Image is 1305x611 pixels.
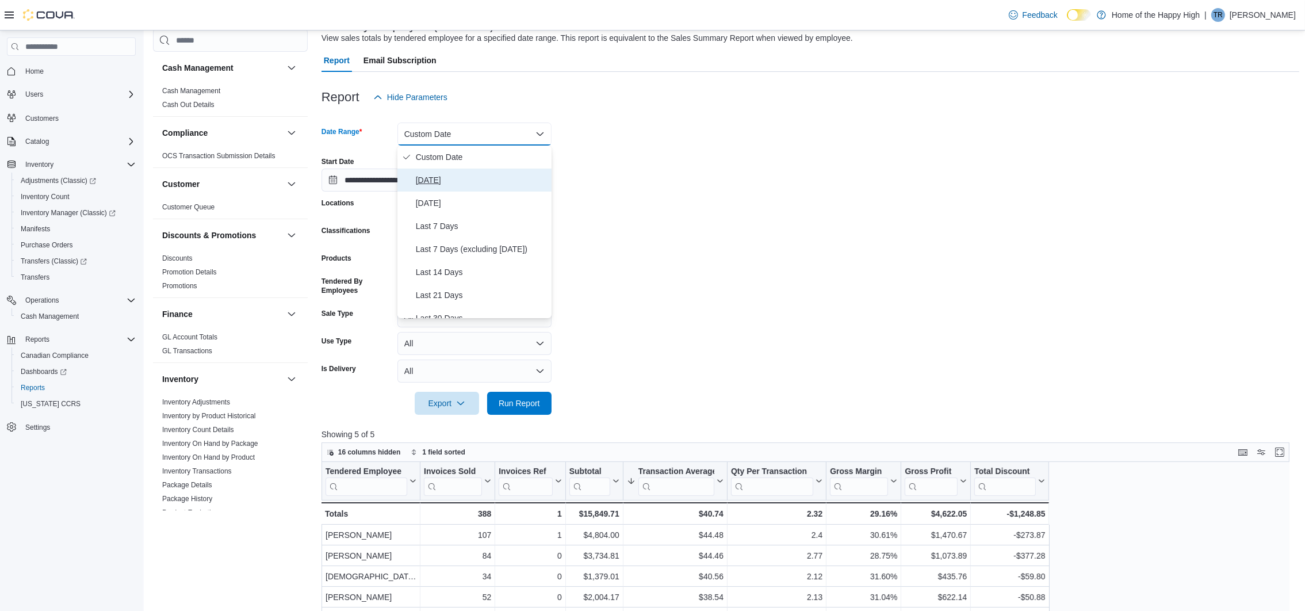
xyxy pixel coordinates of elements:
div: 2.12 [731,570,822,583]
span: Reports [21,333,136,346]
span: [US_STATE] CCRS [21,399,81,408]
a: Inventory Manager (Classic) [12,205,140,221]
span: Inventory by Product Historical [162,411,256,421]
div: 31.04% [830,590,897,604]
div: Compliance [153,149,308,167]
button: Subtotal [569,467,619,496]
a: Product Expirations [162,509,222,517]
span: TR [1214,8,1223,22]
button: Custom Date [397,123,552,146]
span: 1 field sorted [422,448,465,457]
span: Feedback [1023,9,1058,21]
button: Catalog [2,133,140,150]
span: Transfers [16,270,136,284]
h3: Finance [162,308,193,320]
div: 2.77 [731,549,822,563]
div: $622.14 [905,590,967,604]
a: Promotion Details [162,268,217,276]
button: Operations [2,292,140,308]
div: $38.54 [627,590,724,604]
div: 2.4 [731,528,822,542]
span: [DATE] [416,196,547,210]
span: Email Subscription [363,49,437,72]
span: Canadian Compliance [16,349,136,362]
a: Adjustments (Classic) [16,174,101,188]
button: Run Report [487,392,552,415]
div: Gross Margin [830,467,888,496]
label: Products [322,254,351,263]
span: [DATE] [416,173,547,187]
span: Operations [21,293,136,307]
span: Inventory Adjustments [162,398,230,407]
span: Inventory Manager (Classic) [16,206,136,220]
div: Discounts & Promotions [153,251,308,297]
span: Promotions [162,281,197,291]
a: Transfers [16,270,54,284]
span: Reports [21,383,45,392]
button: Customer [285,177,298,191]
a: Customers [21,112,63,125]
div: 1 [499,528,561,542]
button: Invoices Sold [424,467,491,496]
span: Inventory Transactions [162,467,232,476]
span: Adjustments (Classic) [21,176,96,185]
div: $1,073.89 [905,549,967,563]
p: Showing 5 of 5 [322,429,1299,440]
div: Tom Rishaur [1211,8,1225,22]
span: Promotion Details [162,268,217,277]
div: [DEMOGRAPHIC_DATA][PERSON_NAME] [326,570,416,583]
button: Cash Management [162,62,282,74]
div: $1,379.01 [569,570,619,583]
span: OCS Transaction Submission Details [162,151,275,161]
button: Reports [21,333,54,346]
button: Operations [21,293,64,307]
button: Compliance [162,127,282,139]
div: Tendered Employee [326,467,407,478]
div: $44.46 [627,549,724,563]
button: Customers [2,109,140,126]
div: 1 [499,507,561,521]
button: 16 columns hidden [322,445,405,459]
div: Invoices Sold [424,467,482,496]
button: All [397,360,552,383]
div: -$50.88 [974,590,1045,604]
div: Gross Margin [830,467,888,478]
a: Dashboards [16,365,71,379]
div: 28.75% [830,549,897,563]
span: Inventory Count [16,190,136,204]
span: Package History [162,494,212,503]
div: 31.60% [830,570,897,583]
span: Last 21 Days [416,288,547,302]
a: Transfers (Classic) [16,254,91,268]
a: Cash Out Details [162,101,215,109]
button: Invoices Ref [499,467,561,496]
span: Package Details [162,480,212,490]
button: Canadian Compliance [12,347,140,364]
div: Subtotal [569,467,610,496]
div: Tendered Employee [326,467,407,496]
label: Sale Type [322,309,353,318]
span: Dashboards [16,365,136,379]
label: Date Range [322,127,362,136]
button: Qty Per Transaction [731,467,822,496]
label: Tendered By Employees [322,277,393,295]
div: $4,804.00 [569,528,619,542]
span: Inventory On Hand by Product [162,453,255,462]
a: Home [21,64,48,78]
span: Last 7 Days (excluding [DATE]) [416,242,547,256]
div: $1,470.67 [905,528,967,542]
a: Inventory Transactions [162,467,232,475]
button: Tendered Employee [326,467,416,496]
label: Is Delivery [322,364,356,373]
span: Home [25,67,44,76]
button: Hide Parameters [369,86,452,109]
button: Enter fullscreen [1273,445,1287,459]
button: Customer [162,178,282,190]
div: 34 [424,570,491,583]
span: Customers [21,110,136,125]
div: $3,734.81 [569,549,619,563]
span: Dashboards [21,367,67,376]
span: GL Account Totals [162,333,217,342]
button: Home [2,63,140,79]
